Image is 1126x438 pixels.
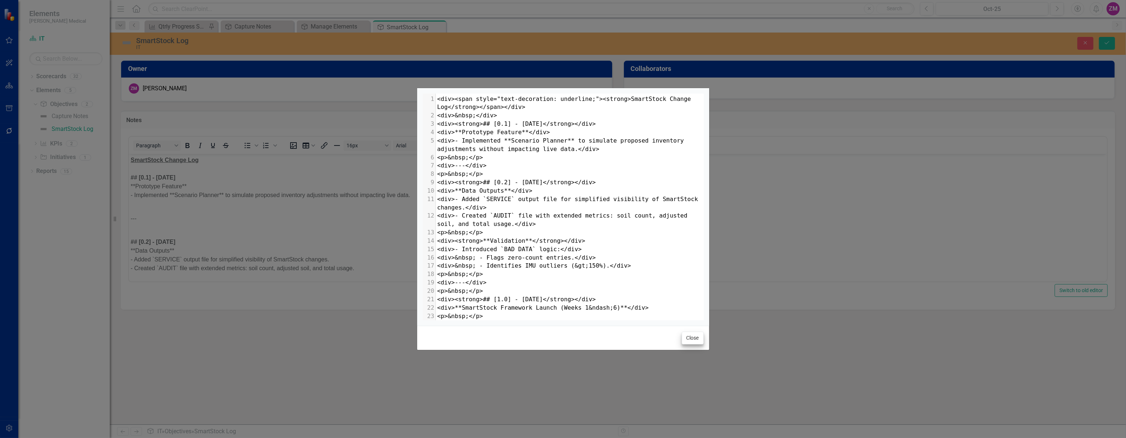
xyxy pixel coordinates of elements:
div: 17 [423,262,435,270]
span: <div>- Added `SERVICE` output file for simplified visibility of SmartStock changes.</div> [437,196,702,211]
div: 21 [423,295,435,304]
span: <div>**Prototype Feature**</div> [437,129,550,136]
button: Close [682,332,704,344]
span: <div><strong>## [1.0] - [DATE]</strong></div> [437,296,596,303]
span: <div><strong>## [0.1] - [DATE]</strong></div> [437,120,596,127]
span: <p>&nbsp;</p> [437,154,483,161]
div: 23 [423,312,435,321]
div: 6 [423,154,435,162]
div: 19 [423,279,435,287]
span: <p>&nbsp;</p> [437,313,483,320]
span: <div>**SmartStock Framework Launch (Weeks 1&ndash;6)**</div> [437,304,649,311]
div: 7 [423,162,435,170]
div: 24 [423,320,435,329]
span: <div>---</div> [437,279,487,286]
div: 8 [423,170,435,178]
div: 1 [423,95,435,103]
span: <p>&nbsp;</p> [437,229,483,236]
div: 15 [423,245,435,254]
div: 18 [423,270,435,279]
span: <div>- Created `AUDIT` file with extended metrics: soil count, adjusted soil, and total usage.</div> [437,212,691,227]
div: 5 [423,137,435,145]
span: <div>- Implemented **Scenario Planner** to simulate proposed inventory adjustments without impact... [437,137,688,152]
span: <p>&nbsp;</p> [437,271,483,277]
div: 22 [423,304,435,312]
div: 16 [423,254,435,262]
span: <p>&nbsp;</p> [437,287,483,294]
span: <div>---</div> [437,162,487,169]
span: <div>**Data Outputs**</div> [437,187,532,194]
div: 10 [423,187,435,195]
span: <div><span style="text-decoration: underline;"><strong>SmartStock Change Log</strong></span></div> [437,95,695,111]
div: --- [2,60,976,69]
div: - Added `SERVICE` output file for simplified visibility of SmartStock changes. [2,101,976,110]
div: - Created `AUDIT` file with extended metrics: soil count, adjusted soil, and total usage. [2,110,976,119]
span: <div>&nbsp; - Flags zero-count entries.</div> [437,254,596,261]
span: <div>&nbsp; - Identifies IMU outliers (&gt;150%).</div> [437,262,631,269]
span: <div><strong>## [0.2] - [DATE]</strong></div> [437,179,596,186]
span: <p>&nbsp;</p> [437,170,483,177]
div: **Prototype Feature** [2,28,976,37]
span: <div>&nbsp;</div> [437,112,497,119]
strong: ## [0.2] - [DATE] [2,85,46,91]
div: 2 [423,112,435,120]
div: 13 [423,229,435,237]
span: <div><strong>**Validation**</strong></div> [437,237,586,244]
div: 9 [423,178,435,187]
div: 11 [423,195,435,204]
div: 20 [423,287,435,295]
div: 12 [423,212,435,220]
strong: ## [0.1] - [DATE] [2,20,46,27]
div: 3 [423,120,435,128]
span: <div>- Introduced `BAD DATA` logic:</div> [437,246,582,253]
div: 14 [423,237,435,245]
div: - Implemented **Scenario Planner** to simulate proposed inventory adjustments without impacting l... [2,37,976,46]
strong: SmartStock Change Log [2,3,70,9]
div: 4 [423,128,435,137]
